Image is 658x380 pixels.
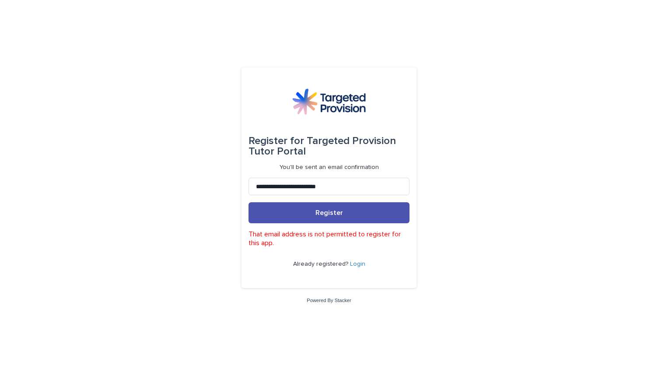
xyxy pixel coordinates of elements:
a: Powered By Stacker [307,298,351,303]
div: Targeted Provision Tutor Portal [248,129,409,164]
span: Already registered? [293,261,350,267]
p: That email address is not permitted to register for this app. [248,230,409,247]
a: Login [350,261,365,267]
button: Register [248,202,409,223]
img: M5nRWzHhSzIhMunXDL62 [292,88,366,115]
p: You'll be sent an email confirmation [280,164,379,171]
span: Register [315,209,343,216]
span: Register for [248,136,304,146]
